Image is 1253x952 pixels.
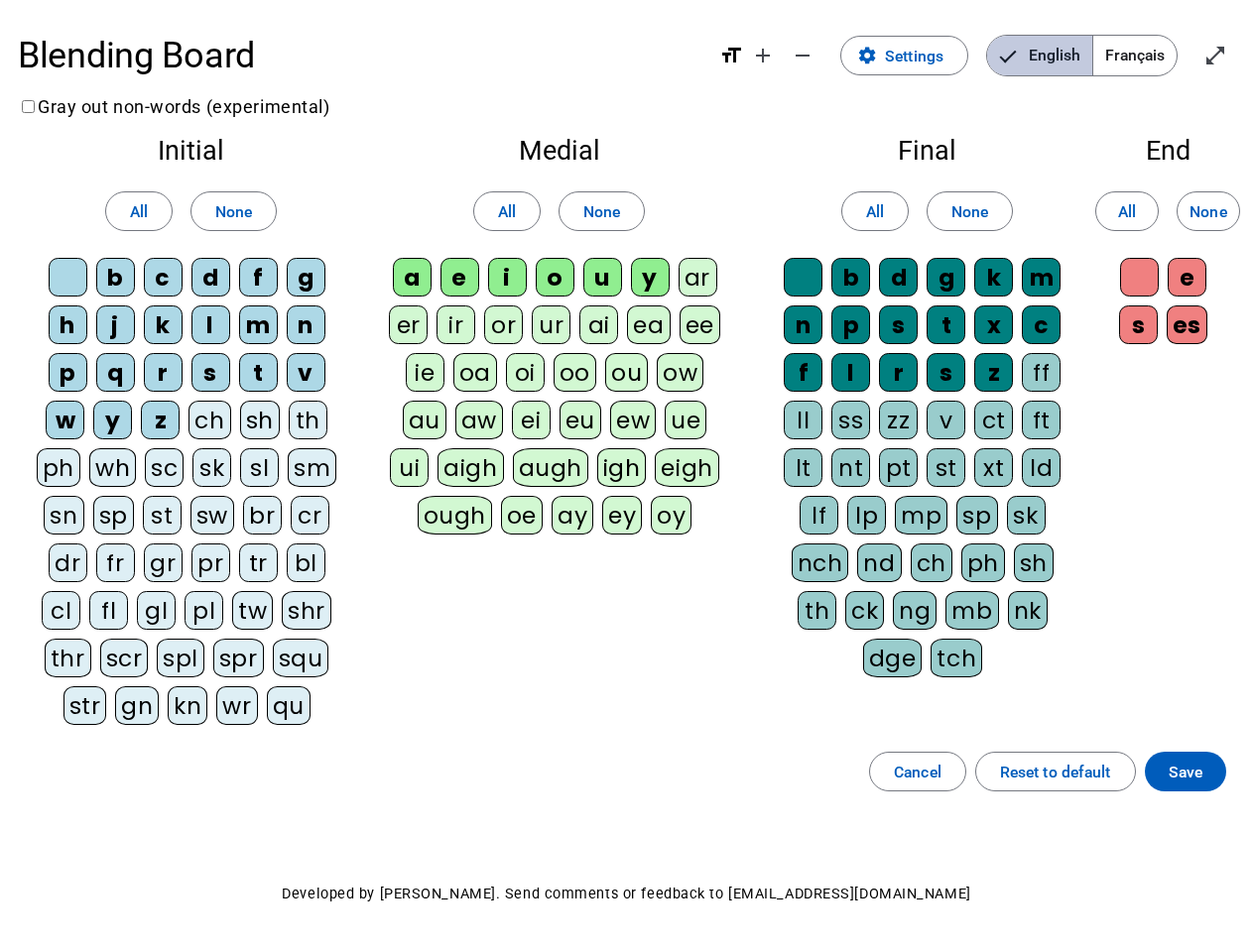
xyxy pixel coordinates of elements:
input: Gray out non-words (experimental) [22,100,35,113]
div: bl [287,543,325,582]
div: zz [879,401,918,439]
div: mb [945,591,998,630]
div: m [239,305,278,344]
div: ir [437,305,475,344]
div: ch [911,543,952,582]
h1: Blending Board [18,20,701,91]
div: o [536,258,574,297]
button: None [927,191,1013,231]
div: j [96,305,135,344]
p: Developed by [PERSON_NAME]. Send comments or feedback to [EMAIL_ADDRESS][DOMAIN_NAME] [18,881,1235,907]
div: oi [506,353,545,392]
div: aigh [438,448,503,487]
div: m [1022,258,1061,297]
mat-icon: remove [791,44,814,67]
div: st [143,496,182,535]
div: str [63,686,107,725]
div: eigh [655,448,718,487]
button: None [559,191,645,231]
div: x [974,305,1013,344]
div: sk [1007,496,1046,535]
div: tw [232,591,273,630]
mat-icon: format_size [719,44,743,67]
div: lf [800,496,838,535]
div: dge [863,639,923,677]
span: None [951,198,988,225]
button: Enter full screen [1195,36,1235,75]
div: eu [560,401,601,439]
div: b [831,258,870,297]
div: ss [831,401,870,439]
div: ft [1022,401,1061,439]
div: ng [893,591,937,630]
button: Increase font size [743,36,783,75]
div: sm [288,448,336,487]
div: fl [89,591,128,630]
h2: Initial [36,138,346,165]
div: squ [273,639,329,677]
div: d [879,258,918,297]
h2: Medial [382,138,736,165]
span: Save [1169,759,1202,785]
mat-icon: open_in_full [1203,44,1227,67]
div: ie [406,353,444,392]
button: Reset to default [975,752,1136,791]
div: g [927,258,965,297]
button: Settings [840,36,968,75]
div: wh [89,448,136,487]
div: sw [190,496,234,535]
div: ck [845,591,884,630]
div: a [393,258,432,297]
div: cl [42,591,80,630]
div: igh [597,448,647,487]
div: ue [665,401,706,439]
div: spl [157,639,204,677]
div: k [144,305,183,344]
div: t [239,353,278,392]
span: None [1190,198,1226,225]
div: wr [216,686,257,725]
div: oo [554,353,596,392]
div: ph [961,543,1005,582]
div: ui [390,448,429,487]
div: xt [974,448,1013,487]
div: t [927,305,965,344]
span: None [583,198,620,225]
div: n [784,305,822,344]
div: mp [895,496,947,535]
div: sp [956,496,997,535]
div: h [49,305,87,344]
div: pr [191,543,230,582]
div: sh [1014,543,1054,582]
div: ew [610,401,656,439]
span: All [130,198,148,225]
div: ou [605,353,648,392]
div: s [927,353,965,392]
div: shr [282,591,331,630]
span: English [987,36,1092,75]
div: p [49,353,87,392]
div: sl [240,448,279,487]
div: l [831,353,870,392]
div: br [243,496,282,535]
div: g [287,258,325,297]
div: lp [847,496,886,535]
div: w [46,401,84,439]
div: e [440,258,479,297]
div: z [141,401,180,439]
div: c [1022,305,1061,344]
span: Reset to default [1000,759,1111,785]
div: c [144,258,183,297]
div: gl [137,591,176,630]
button: None [190,191,277,231]
div: or [484,305,523,344]
div: sc [145,448,184,487]
div: y [93,401,132,439]
div: tr [239,543,278,582]
span: Français [1093,36,1177,75]
div: ct [974,401,1013,439]
div: z [974,353,1013,392]
div: ur [532,305,570,344]
div: e [1168,258,1206,297]
div: augh [513,448,588,487]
